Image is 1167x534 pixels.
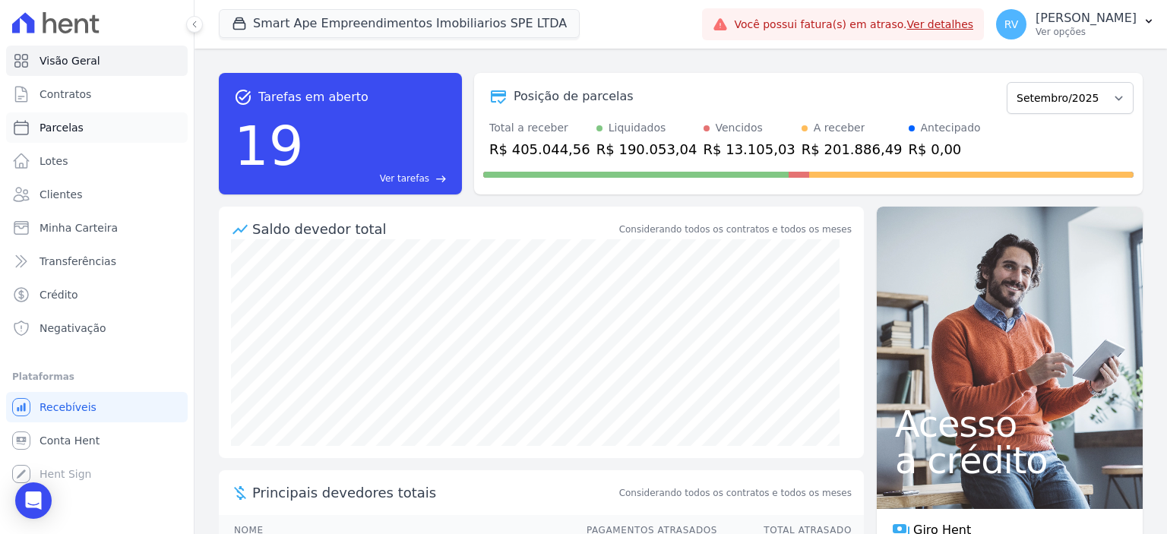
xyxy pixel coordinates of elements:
[984,3,1167,46] button: RV [PERSON_NAME] Ver opções
[6,280,188,310] a: Crédito
[40,87,91,102] span: Contratos
[734,17,973,33] span: Você possui fatura(s) em atraso.
[40,287,78,302] span: Crédito
[907,18,974,30] a: Ver detalhes
[40,187,82,202] span: Clientes
[6,246,188,276] a: Transferências
[40,254,116,269] span: Transferências
[40,433,100,448] span: Conta Hent
[619,223,852,236] div: Considerando todos os contratos e todos os meses
[895,406,1124,442] span: Acesso
[15,482,52,519] div: Open Intercom Messenger
[40,153,68,169] span: Lotes
[802,139,903,160] div: R$ 201.886,49
[6,46,188,76] a: Visão Geral
[921,120,981,136] div: Antecipado
[6,213,188,243] a: Minha Carteira
[310,172,447,185] a: Ver tarefas east
[40,321,106,336] span: Negativação
[219,9,580,38] button: Smart Ape Empreendimentos Imobiliarios SPE LTDA
[6,392,188,422] a: Recebíveis
[6,112,188,143] a: Parcelas
[814,120,865,136] div: A receber
[40,120,84,135] span: Parcelas
[40,400,96,415] span: Recebíveis
[40,220,118,235] span: Minha Carteira
[704,139,795,160] div: R$ 13.105,03
[435,173,447,185] span: east
[909,139,981,160] div: R$ 0,00
[6,146,188,176] a: Lotes
[252,482,616,503] span: Principais devedores totais
[489,139,590,160] div: R$ 405.044,56
[1036,26,1137,38] p: Ver opções
[234,106,304,185] div: 19
[258,88,368,106] span: Tarefas em aberto
[252,219,616,239] div: Saldo devedor total
[609,120,666,136] div: Liquidados
[895,442,1124,479] span: a crédito
[6,313,188,343] a: Negativação
[596,139,697,160] div: R$ 190.053,04
[489,120,590,136] div: Total a receber
[619,486,852,500] span: Considerando todos os contratos e todos os meses
[6,179,188,210] a: Clientes
[514,87,634,106] div: Posição de parcelas
[6,79,188,109] a: Contratos
[1004,19,1019,30] span: RV
[6,425,188,456] a: Conta Hent
[1036,11,1137,26] p: [PERSON_NAME]
[380,172,429,185] span: Ver tarefas
[12,368,182,386] div: Plataformas
[716,120,763,136] div: Vencidos
[234,88,252,106] span: task_alt
[40,53,100,68] span: Visão Geral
